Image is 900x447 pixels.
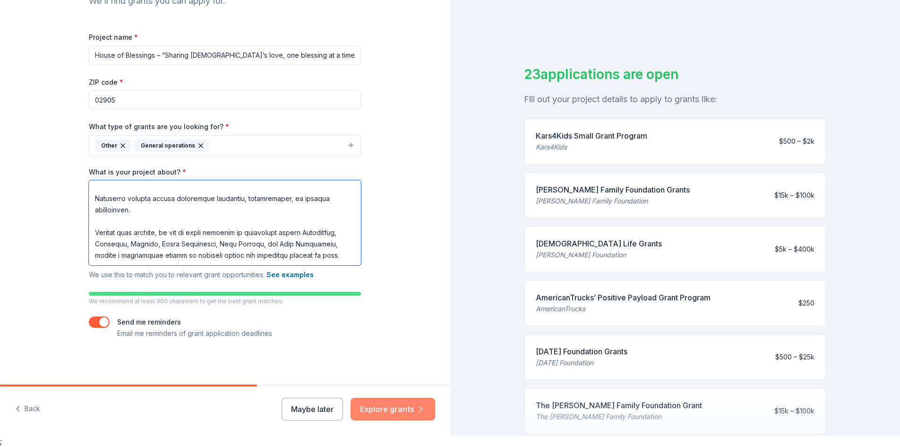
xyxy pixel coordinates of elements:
div: General operations [135,140,209,152]
div: $500 – $25k [775,351,814,363]
div: Kars4Kids [536,141,647,153]
label: What type of grants are you looking for? [89,122,229,131]
label: Send me reminders [117,318,181,326]
div: 23 applications are open [524,64,826,84]
textarea: Lor ipsumdo, sit am Consect Adipi El Sedd (E.T.I.), ut laboreetd ma aliquaen admi veniamquis nos ... [89,180,361,265]
div: [DATE] Foundation [536,357,627,368]
p: We recommend at least 300 characters to get the best grant matches. [89,298,361,305]
div: [PERSON_NAME] Family Foundation [536,195,690,207]
input: 12345 (U.S. only) [89,90,361,109]
div: Kars4Kids Small Grant Program [536,130,647,141]
div: Fill out your project details to apply to grants like: [524,92,826,107]
label: What is your project about? [89,167,186,177]
button: See examples [266,269,314,280]
div: $250 [798,298,814,309]
div: AmericanTrucks’ Positive Payload Grant Program [536,292,711,303]
div: [DATE] Foundation Grants [536,346,627,357]
span: We use this to match you to relevant grant opportunities. [89,271,314,279]
button: Back [15,399,40,419]
div: Other [95,140,131,152]
label: Project name [89,33,138,42]
button: Maybe later [282,398,343,421]
div: AmericanTrucks [536,303,711,315]
div: [DEMOGRAPHIC_DATA] Life Grants [536,238,662,249]
div: $500 – $2k [779,136,814,147]
div: $5k – $400k [775,244,814,255]
p: Email me reminders of grant application deadlines [117,328,272,339]
label: ZIP code [89,78,123,87]
button: Explore grants [351,398,435,421]
div: $15k – $100k [774,190,814,201]
div: [PERSON_NAME] Foundation [536,249,662,261]
div: [PERSON_NAME] Family Foundation Grants [536,184,690,195]
button: OtherGeneral operations [89,135,361,156]
input: After school program [89,46,361,65]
